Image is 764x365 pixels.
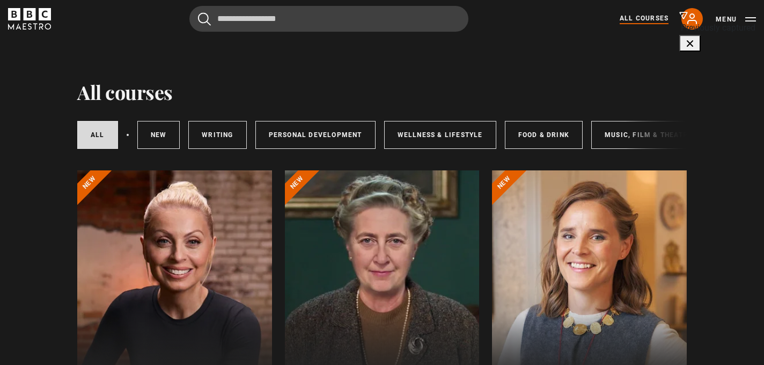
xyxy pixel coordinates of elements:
button: Toggle navigation [716,14,756,25]
a: Writing [188,121,246,149]
a: Personal Development [255,121,376,149]
svg: BBC Maestro [8,8,51,30]
a: All [77,121,118,149]
a: All Courses [620,13,668,24]
a: Food & Drink [505,121,583,149]
button: Submit the search query [198,12,211,26]
input: Search [189,6,468,32]
a: Music, Film & Theatre [591,121,706,149]
h1: All courses [77,81,173,103]
a: New [137,121,180,149]
a: Wellness & Lifestyle [384,121,496,149]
